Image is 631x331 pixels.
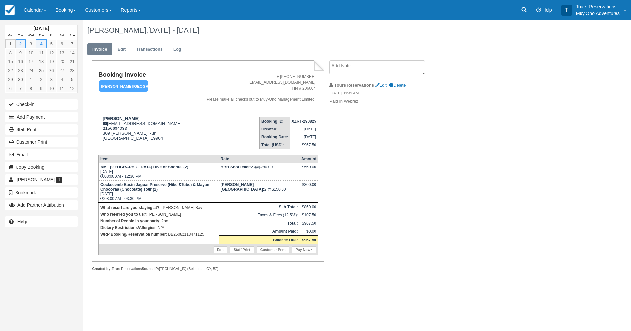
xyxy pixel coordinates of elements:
[219,236,300,244] th: Balance Due:
[219,219,300,227] th: Total:
[292,246,316,253] a: Pay Now
[47,48,57,57] a: 12
[100,165,188,169] strong: AM - [GEOGRAPHIC_DATA] Dive or Snorkel (2)
[5,99,78,110] button: Check-in
[36,32,46,39] th: Thu
[36,75,46,84] a: 2
[47,39,57,48] a: 5
[67,32,77,39] th: Sun
[67,66,77,75] a: 28
[36,84,46,93] a: 9
[26,32,36,39] th: Wed
[16,39,26,48] a: 2
[57,32,67,39] th: Sat
[26,66,36,75] a: 24
[194,74,316,102] address: + [PHONE_NUMBER] [EMAIL_ADDRESS][DOMAIN_NAME] TIN # 206604 Please make all checks out to Muy-Ono ...
[260,117,290,125] th: Booking ID:
[290,125,318,133] td: [DATE]
[290,141,318,149] td: $967.50
[98,163,219,180] td: [DATE] 08:00 AM - 12:30 PM
[98,180,219,202] td: [DATE] 08:00 AM - 03:30 PM
[26,48,36,57] a: 10
[302,238,316,242] strong: $967.50
[36,48,46,57] a: 11
[5,39,16,48] a: 1
[16,75,26,84] a: 30
[26,39,36,48] a: 3
[98,80,146,92] a: [PERSON_NAME][GEOGRAPHIC_DATA]
[260,125,290,133] th: Created:
[100,212,146,217] strong: Who referred you to us?
[148,26,199,34] span: [DATE] - [DATE]
[219,227,300,236] th: Amount Paid:
[219,163,300,180] td: 2 @
[260,141,290,149] th: Total (USD):
[100,211,217,218] p: : [PERSON_NAME]
[219,203,300,211] th: Sub-Total:
[5,216,78,227] a: Help
[47,84,57,93] a: 10
[26,84,36,93] a: 8
[300,227,318,236] td: $0.00
[221,165,251,169] strong: HBR Snorkeller
[258,165,273,169] span: $280.00
[542,7,552,13] span: Help
[16,84,26,93] a: 7
[5,84,16,93] a: 6
[301,165,316,175] div: $560.00
[47,57,57,66] a: 19
[57,57,67,66] a: 20
[100,205,159,210] strong: What resort are you staying at?
[329,91,441,98] em: [DATE] 09:39 AM
[16,66,26,75] a: 23
[92,267,112,271] strong: Created by:
[67,84,77,93] a: 12
[219,155,300,163] th: Rate
[47,66,57,75] a: 26
[26,75,36,84] a: 1
[57,39,67,48] a: 6
[5,112,78,122] button: Add Payment
[5,5,15,15] img: checkfront-main-nav-mini-logo.png
[301,182,316,192] div: $300.00
[36,39,46,48] a: 4
[100,231,217,238] p: : BB25082118471125
[5,66,16,75] a: 22
[131,43,168,56] a: Transactions
[33,26,49,31] strong: [DATE]
[300,219,318,227] td: $967.50
[98,71,191,78] h1: Booking Invoice
[230,246,254,253] a: Staff Print
[5,124,78,135] a: Staff Print
[221,182,264,192] strong: Hopkins Bay Resort
[16,32,26,39] th: Tue
[67,48,77,57] a: 14
[5,48,16,57] a: 8
[47,75,57,84] a: 3
[5,200,78,210] button: Add Partner Attribution
[5,162,78,172] button: Copy Booking
[375,83,387,88] a: Edit
[5,149,78,160] button: Email
[260,133,290,141] th: Booking Date:
[168,43,186,56] a: Log
[5,32,16,39] th: Mon
[5,187,78,198] button: Bookmark
[56,177,62,183] span: 1
[57,75,67,84] a: 4
[67,57,77,66] a: 21
[98,116,191,149] div: [EMAIL_ADDRESS][DOMAIN_NAME] 2156684033 309 [PERSON_NAME] Run [GEOGRAPHIC_DATA], 19904
[219,211,300,219] td: Taxes & Fees (12.5%):
[300,203,318,211] td: $860.00
[87,26,551,34] h1: [PERSON_NAME],
[291,119,316,124] strong: XZRT-290825
[87,43,112,56] a: Invoice
[16,48,26,57] a: 9
[100,204,217,211] p: : [PERSON_NAME] Bay
[100,224,217,231] p: : N/A
[47,32,57,39] th: Fri
[100,232,166,237] strong: WRP Booking/Reservation number
[99,80,148,92] em: [PERSON_NAME][GEOGRAPHIC_DATA]
[36,66,46,75] a: 25
[219,180,300,202] td: 2 @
